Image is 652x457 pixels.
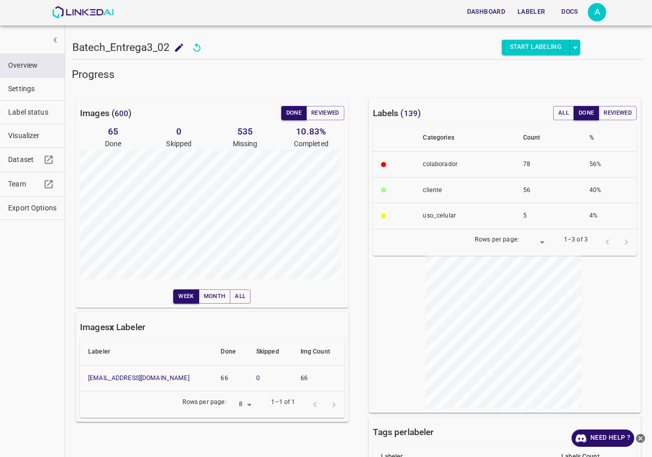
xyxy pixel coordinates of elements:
th: 78 [515,152,581,178]
span: Overview [8,60,57,71]
h6: Labels ( ) [373,106,421,120]
p: Completed [278,139,344,149]
b: x [110,322,114,332]
a: Dashboard [461,2,511,22]
h6: 0 [146,124,212,139]
p: Skipped [146,139,212,149]
button: Reviewed [306,106,344,120]
th: Categories [415,124,514,152]
button: select role [570,40,580,55]
h5: Progress [72,67,645,82]
button: show more [46,31,65,49]
span: Settings [8,84,57,94]
p: Rows per page: [475,235,519,245]
p: Rows per page: [182,398,227,407]
p: Missing [212,139,278,149]
button: Open settings [588,3,606,21]
div: split button [502,40,580,55]
h6: 535 [212,124,278,139]
th: 40% [581,177,637,203]
th: colaborador [415,152,514,178]
th: 5 [515,203,581,229]
th: Done [212,338,248,366]
p: 1–1 of 1 [271,398,295,407]
button: All [230,289,251,304]
h6: Tags per labeler [373,425,434,439]
th: Skipped [248,338,292,366]
a: 66 [301,374,308,382]
button: Labeler [513,4,549,20]
span: Dataset [8,154,41,165]
button: Week [173,289,199,304]
a: [EMAIL_ADDRESS][DOMAIN_NAME] [88,374,189,382]
p: 1–3 of 3 [564,235,588,245]
a: 0 [256,374,260,382]
p: Done [80,139,146,149]
span: Visualizer [8,130,57,141]
button: Done [281,106,307,120]
a: Need Help ? [572,429,634,447]
th: Count [515,124,581,152]
th: uso_celular [415,203,514,229]
h6: 10.83 % [278,124,344,139]
a: Docs [551,2,588,22]
button: Done [574,106,599,120]
th: % [581,124,637,152]
a: Labeler [511,2,551,22]
h6: Images Labeler [80,320,145,334]
button: close-help [634,429,647,447]
th: Img Count [292,338,344,366]
button: add to shopping cart [170,38,188,57]
div: 8 [230,398,255,412]
button: Start Labeling [502,40,570,55]
h6: 65 [80,124,146,139]
span: Label status [8,107,57,118]
img: LinkedAI [52,6,114,18]
a: 66 [221,374,228,382]
div: A [588,3,606,21]
h5: Batech_Entrega3_02 [72,40,170,55]
th: Labeler [80,338,212,366]
button: Reviewed [599,106,637,120]
h6: Images ( ) [80,106,132,120]
button: All [553,106,574,120]
th: 56% [581,152,637,178]
span: Team [8,179,41,190]
button: Dashboard [463,4,509,20]
th: 4% [581,203,637,229]
span: Export Options [8,203,57,213]
span: 600 [115,109,128,118]
div: ​ [523,235,548,249]
span: 139 [404,109,418,118]
th: 56 [515,177,581,203]
button: Docs [553,4,586,20]
button: Month [199,289,231,304]
th: ​​cliente [415,177,514,203]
